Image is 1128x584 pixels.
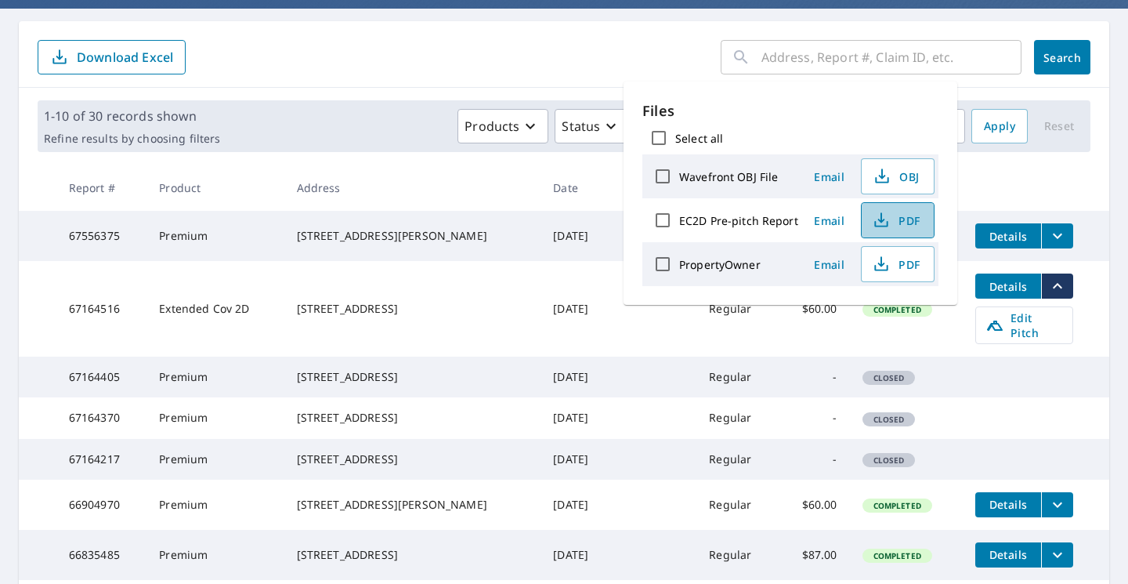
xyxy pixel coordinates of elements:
[146,165,284,211] th: Product
[985,497,1032,512] span: Details
[761,35,1021,79] input: Address, Report #, Claim ID, etc.
[1041,274,1073,299] button: filesDropdownBtn-67164516
[465,117,519,136] p: Products
[297,547,529,563] div: [STREET_ADDRESS]
[778,480,850,530] td: $60.00
[56,480,147,530] td: 66904970
[146,211,284,261] td: Premium
[696,530,778,580] td: Regular
[975,274,1041,299] button: detailsBtn-67164516
[861,158,935,194] button: OBJ
[778,530,850,580] td: $87.00
[562,117,600,136] p: Status
[861,246,935,282] button: PDF
[984,117,1015,136] span: Apply
[56,261,147,357] td: 67164516
[146,357,284,397] td: Premium
[297,497,529,513] div: [STREET_ADDRESS][PERSON_NAME]
[864,550,931,561] span: Completed
[985,310,1063,340] span: Edit Pitch
[540,397,613,438] td: [DATE]
[38,40,186,74] button: Download Excel
[1047,50,1078,65] span: Search
[985,547,1032,562] span: Details
[679,169,778,184] label: Wavefront OBJ File
[56,397,147,438] td: 67164370
[77,49,173,66] p: Download Excel
[297,369,529,385] div: [STREET_ADDRESS]
[44,132,220,146] p: Refine results by choosing filters
[146,397,284,438] td: Premium
[44,107,220,125] p: 1-10 of 30 records shown
[675,131,723,146] label: Select all
[297,452,529,467] div: [STREET_ADDRESS]
[696,439,778,480] td: Regular
[864,500,931,511] span: Completed
[1034,40,1090,74] button: Search
[679,257,761,272] label: PropertyOwner
[1041,542,1073,568] button: filesDropdownBtn-66835485
[613,165,696,211] th: Claim ID
[696,480,778,530] td: Regular
[555,109,629,143] button: Status
[696,397,778,438] td: Regular
[985,279,1032,294] span: Details
[457,109,548,143] button: Products
[696,261,778,357] td: Regular
[56,357,147,397] td: 67164405
[540,439,613,480] td: [DATE]
[540,357,613,397] td: [DATE]
[778,397,850,438] td: -
[871,255,921,274] span: PDF
[971,109,1028,143] button: Apply
[861,202,935,238] button: PDF
[778,357,850,397] td: -
[297,301,529,317] div: [STREET_ADDRESS]
[56,439,147,480] td: 67164217
[540,530,613,580] td: [DATE]
[975,307,1073,344] a: Edit Pitch
[985,229,1032,244] span: Details
[804,209,855,233] button: Email
[1041,223,1073,248] button: filesDropdownBtn-67556375
[864,372,914,383] span: Closed
[778,439,850,480] td: -
[696,357,778,397] td: Regular
[297,410,529,426] div: [STREET_ADDRESS]
[284,165,541,211] th: Address
[540,261,613,357] td: [DATE]
[297,228,529,244] div: [STREET_ADDRESS][PERSON_NAME]
[146,261,284,357] td: Extended Cov 2D
[778,261,850,357] td: $60.00
[56,530,147,580] td: 66835485
[811,257,848,272] span: Email
[871,211,921,230] span: PDF
[864,304,931,315] span: Completed
[864,455,914,466] span: Closed
[811,169,848,184] span: Email
[804,252,855,277] button: Email
[56,165,147,211] th: Report #
[975,542,1041,568] button: detailsBtn-66835485
[804,165,855,189] button: Email
[642,100,938,122] p: Files
[146,530,284,580] td: Premium
[146,480,284,530] td: Premium
[56,211,147,261] td: 67556375
[679,213,798,228] label: EC2D Pre-pitch Report
[871,167,921,186] span: OBJ
[1041,492,1073,517] button: filesDropdownBtn-66904970
[864,414,914,425] span: Closed
[540,165,613,211] th: Date
[540,480,613,530] td: [DATE]
[811,213,848,228] span: Email
[975,223,1041,248] button: detailsBtn-67556375
[146,439,284,480] td: Premium
[975,492,1041,517] button: detailsBtn-66904970
[540,211,613,261] td: [DATE]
